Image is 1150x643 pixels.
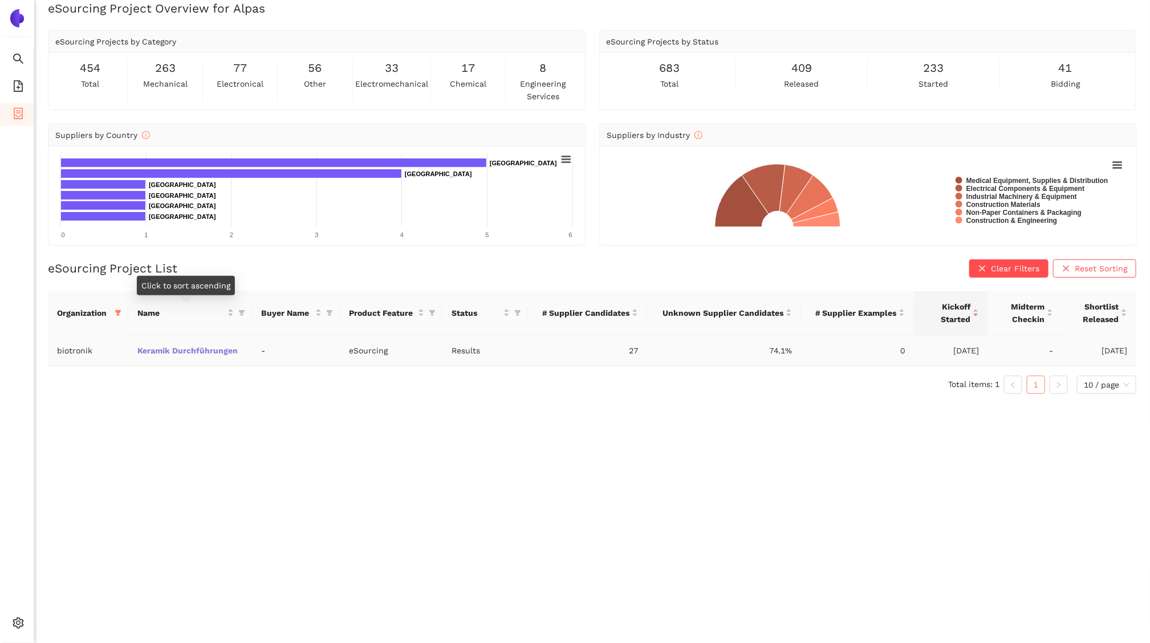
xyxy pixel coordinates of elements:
[1055,381,1062,388] span: right
[13,104,24,127] span: container
[1062,264,1070,274] span: close
[966,177,1108,185] text: Medical Equipment, Supplies & Distribution
[528,335,647,367] td: 27
[801,335,914,367] td: 0
[442,291,528,335] th: this column's title is Status,this column is sortable
[112,304,124,321] span: filter
[508,78,578,103] span: engineering services
[1084,376,1129,393] span: 10 / page
[252,291,340,335] th: this column's title is Buyer Name,this column is sortable
[948,376,999,394] li: Total items: 1
[80,59,100,77] span: 454
[55,37,176,46] span: eSourcing Projects by Category
[1050,376,1068,394] li: Next Page
[656,307,784,319] span: Unknown Supplier Candidates
[966,217,1057,225] text: Construction & Engineering
[791,59,812,77] span: 409
[442,335,528,367] td: Results
[326,310,333,316] span: filter
[966,209,1082,217] text: Non-Paper Containers & Packaging
[340,335,442,367] td: eSourcing
[647,291,802,335] th: this column's title is Unknown Supplier Candidates,this column is sortable
[923,59,944,77] span: 233
[238,310,245,316] span: filter
[978,264,986,274] span: close
[149,213,216,220] text: [GEOGRAPHIC_DATA]
[55,131,150,140] span: Suppliers by Country
[966,193,1077,201] text: Industrial Machinery & Equipment
[143,78,188,90] span: mechanical
[13,613,24,636] span: setting
[1051,78,1080,90] span: bidding
[324,304,335,321] span: filter
[1010,381,1017,388] span: left
[1027,376,1045,394] li: 1
[61,231,64,238] text: 0
[512,304,523,321] span: filter
[128,291,252,335] th: this column's title is Name,this column is sortable
[607,131,702,140] span: Suppliers by Industry
[405,170,472,177] text: [GEOGRAPHIC_DATA]
[115,310,121,316] span: filter
[966,185,1084,193] text: Electrical Components & Equipment
[1062,335,1136,367] td: [DATE]
[48,260,177,276] h2: eSourcing Project List
[1062,291,1136,335] th: this column's title is Shortlist Released,this column is sortable
[660,59,680,77] span: 683
[1059,59,1072,77] span: 41
[149,202,216,209] text: [GEOGRAPHIC_DATA]
[217,78,263,90] span: electronical
[694,131,702,139] span: info-circle
[537,307,629,319] span: # Supplier Candidates
[81,78,99,90] span: total
[57,307,110,319] span: Organization
[340,291,442,335] th: this column's title is Product Feature,this column is sortable
[647,335,802,367] td: 74.1%
[137,307,225,319] span: Name
[142,131,150,139] span: info-circle
[801,291,914,335] th: this column's title is # Supplier Examples,this column is sortable
[528,291,647,335] th: this column's title is # Supplier Candidates,this column is sortable
[308,59,322,77] span: 56
[1071,300,1119,325] span: Shortlist Released
[1050,376,1068,394] button: right
[914,335,988,367] td: [DATE]
[13,76,24,99] span: file-add
[991,262,1039,275] span: Clear Filters
[149,181,216,188] text: [GEOGRAPHIC_DATA]
[149,192,216,199] text: [GEOGRAPHIC_DATA]
[8,9,26,27] img: Logo
[490,160,557,166] text: [GEOGRAPHIC_DATA]
[969,259,1049,278] button: closeClear Filters
[1077,376,1136,394] div: Page Size
[988,291,1062,335] th: this column's title is Midterm Checkin,this column is sortable
[230,231,233,238] text: 2
[1004,376,1022,394] button: left
[568,231,572,238] text: 6
[919,78,948,90] span: started
[252,335,340,367] td: -
[452,307,501,319] span: Status
[355,78,428,90] span: electromechanical
[1053,259,1136,278] button: closeReset Sorting
[400,231,404,238] text: 4
[426,304,438,321] span: filter
[1075,262,1127,275] span: Reset Sorting
[48,335,128,367] td: biotronik
[988,335,1062,367] td: -
[923,300,970,325] span: Kickoff Started
[607,37,719,46] span: eSourcing Projects by Status
[450,78,486,90] span: chemical
[810,307,896,319] span: # Supplier Examples
[315,231,318,238] text: 3
[155,59,176,77] span: 263
[966,201,1041,209] text: Construction Materials
[1027,376,1045,393] a: 1
[485,231,489,238] text: 5
[461,59,475,77] span: 17
[539,59,546,77] span: 8
[661,78,679,90] span: total
[144,231,148,238] text: 1
[304,78,326,90] span: other
[13,49,24,72] span: search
